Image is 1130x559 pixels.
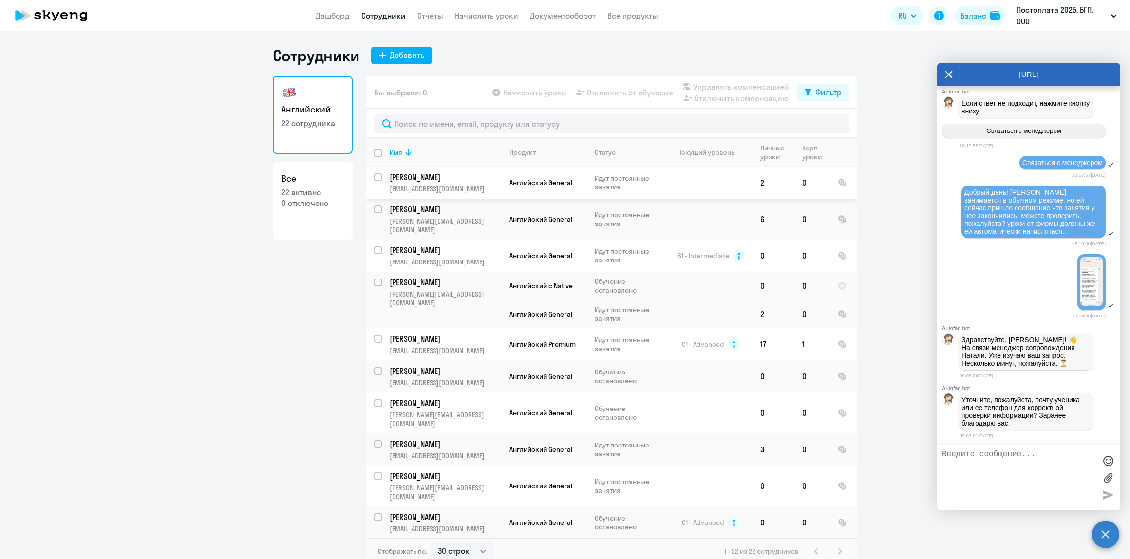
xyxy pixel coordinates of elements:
td: 0 [753,506,794,539]
p: [PERSON_NAME] [390,439,500,449]
img: balance [990,11,1000,20]
td: 0 [753,240,794,272]
p: [EMAIL_ADDRESS][DOMAIN_NAME] [390,185,501,193]
p: Идут постоянные занятия [595,174,661,191]
time: 09:06:04[DATE] [960,373,993,378]
a: Балансbalance [955,6,1006,25]
td: 0 [794,506,830,539]
td: 0 [753,392,794,433]
span: Английский General [509,372,572,381]
p: Идут постоянные занятия [595,335,661,353]
p: Обучение остановлено [595,514,661,531]
p: [PERSON_NAME] [390,277,500,288]
time: 09:07:01[DATE] [960,433,993,438]
div: Autofaq bot [942,385,1120,391]
span: Английский General [509,251,572,260]
span: Связаться с менеджером [1022,159,1103,167]
td: 2 [753,167,794,199]
span: Английский с Native [509,281,573,290]
img: bot avatar [942,97,955,111]
p: [EMAIL_ADDRESS][DOMAIN_NAME] [390,346,501,355]
img: photo_2025-10-07_18-15-50.jpg [1080,257,1103,306]
td: 0 [794,466,830,506]
time: 18:19:08[DATE] [1072,313,1106,318]
div: Имя [390,148,501,157]
a: [PERSON_NAME] [390,366,501,376]
td: 0 [794,392,830,433]
img: bot avatar [942,334,955,348]
a: [PERSON_NAME] [390,172,501,183]
span: Английский General [509,482,572,490]
p: 0 отключено [282,198,344,208]
a: [PERSON_NAME] [390,512,501,522]
span: Английский General [509,178,572,187]
td: 0 [794,300,830,328]
span: Английский General [509,445,572,454]
time: 18:19:00[DATE] [1072,241,1106,246]
a: Начислить уроки [455,11,518,20]
span: Связаться с менеджером [986,127,1061,134]
p: [PERSON_NAME][EMAIL_ADDRESS][DOMAIN_NAME] [390,290,501,307]
h1: Сотрудники [273,46,359,65]
div: Текущий уровень [679,148,734,157]
p: Уточните, пожалуйста, почту ученика или ее телефон для корректной проверки информации? Заранее бл... [961,396,1090,427]
td: 3 [753,433,794,466]
p: Обучение остановлено [595,404,661,422]
a: [PERSON_NAME] [390,334,501,344]
p: 22 сотрудника [282,118,344,129]
td: 0 [753,466,794,506]
a: [PERSON_NAME] [390,245,501,256]
div: Продукт [509,148,536,157]
span: Английский General [509,310,572,318]
span: Английский General [509,409,572,417]
td: 0 [794,240,830,272]
a: [PERSON_NAME] [390,398,501,409]
td: 0 [794,360,830,392]
td: 0 [794,199,830,240]
p: Здравствуйте, [PERSON_NAME]! 👋 ﻿На связи менеджер сопровождения Натали. Уже изучаю ваш запрос. Не... [961,336,1090,367]
p: [EMAIL_ADDRESS][DOMAIN_NAME] [390,524,501,533]
a: [PERSON_NAME] [390,204,501,215]
div: Статус [595,148,616,157]
a: Дашборд [316,11,350,20]
button: Фильтр [797,84,849,101]
button: RU [891,6,923,25]
p: [EMAIL_ADDRESS][DOMAIN_NAME] [390,451,501,460]
div: Баланс [960,10,986,21]
div: Autofaq bot [942,325,1120,331]
button: Добавить [371,47,432,64]
span: C1 - Advanced [682,340,724,349]
p: Идут постоянные занятия [595,247,661,264]
p: [PERSON_NAME] [390,366,500,376]
p: [PERSON_NAME] [390,172,500,183]
span: Добрый день! [PERSON_NAME] занимается в обычном режиме, но ей сейчас пришло сообщение что занятия... [964,188,1097,235]
span: B1 - Intermediate [678,251,729,260]
div: Имя [390,148,402,157]
div: Личные уроки [760,144,794,161]
p: Идут постоянные занятия [595,477,661,495]
p: Обучение остановлено [595,277,661,295]
a: Все продукты [607,11,658,20]
td: 6 [753,199,794,240]
p: [PERSON_NAME][EMAIL_ADDRESS][DOMAIN_NAME] [390,410,501,428]
div: Фильтр [815,86,842,98]
td: 0 [753,360,794,392]
h3: Все [282,172,344,185]
img: english [282,85,297,100]
td: 0 [794,433,830,466]
p: Идут постоянные занятия [595,210,661,228]
a: Все22 активно0 отключено [273,162,353,240]
input: Поиск по имени, email, продукту или статусу [374,114,849,133]
span: Английский Premium [509,340,576,349]
p: 22 активно [282,187,344,198]
div: Добавить [390,49,424,61]
p: [PERSON_NAME][EMAIL_ADDRESS][DOMAIN_NAME] [390,484,501,501]
img: bot avatar [942,393,955,408]
td: 0 [794,167,830,199]
div: Текущий уровень [670,148,752,157]
div: Autofaq bot [942,89,1120,94]
a: [PERSON_NAME] [390,471,501,482]
span: Отображать по: [378,547,427,556]
span: Вы выбрали: 0 [374,87,427,98]
span: C1 - Advanced [682,518,724,527]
